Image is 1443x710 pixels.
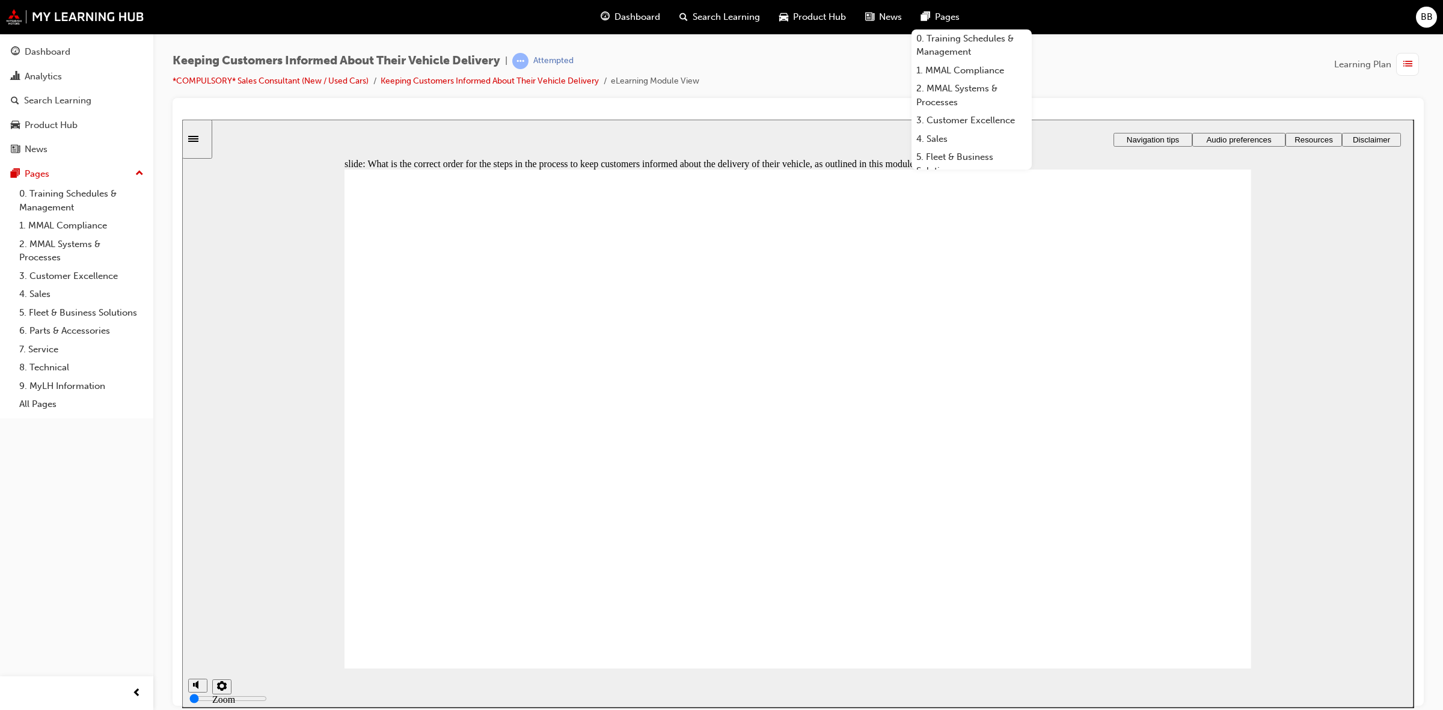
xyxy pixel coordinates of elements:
[591,5,670,29] a: guage-iconDashboard
[30,560,49,575] button: settings
[601,10,610,25] span: guage-icon
[14,358,149,377] a: 8. Technical
[1024,16,1089,25] span: Audio preferences
[911,5,969,29] a: pages-iconPages
[173,76,369,86] a: *COMPULSORY* Sales Consultant (New / Used Cars)
[5,138,149,161] a: News
[11,144,20,155] span: news-icon
[921,10,930,25] span: pages-icon
[879,10,902,24] span: News
[11,96,19,106] span: search-icon
[1112,16,1151,25] span: Resources
[6,9,144,25] img: mmal
[381,76,599,86] a: Keeping Customers Informed About Their Vehicle Delivery
[512,53,528,69] span: learningRecordVerb_ATTEMPT-icon
[670,5,770,29] a: search-iconSearch Learning
[1103,13,1160,27] button: Resources
[931,13,1010,27] button: Navigation tips
[135,166,144,182] span: up-icon
[1334,53,1424,76] button: Learning Plan
[14,340,149,359] a: 7. Service
[25,167,49,181] div: Pages
[5,41,149,63] a: Dashboard
[911,148,1032,180] a: 5. Fleet & Business Solutions
[14,285,149,304] a: 4. Sales
[14,185,149,216] a: 0. Training Schedules & Management
[25,142,47,156] div: News
[911,111,1032,130] a: 3. Customer Excellence
[865,10,874,25] span: news-icon
[5,90,149,112] a: Search Learning
[779,10,788,25] span: car-icon
[935,10,960,24] span: Pages
[1160,13,1219,27] button: Disclaimer
[911,29,1032,61] a: 0. Training Schedules & Management
[14,235,149,267] a: 2. MMAL Systems & Processes
[770,5,856,29] a: car-iconProduct Hub
[6,549,48,588] div: misc controls
[505,54,507,68] span: |
[1403,57,1412,72] span: list-icon
[5,163,149,185] button: Pages
[1334,58,1391,72] span: Learning Plan
[693,10,760,24] span: Search Learning
[611,75,699,88] li: eLearning Module View
[173,54,500,68] span: Keeping Customers Informed About Their Vehicle Delivery
[11,120,20,131] span: car-icon
[945,16,997,25] span: Navigation tips
[7,574,85,584] input: volume
[11,72,20,82] span: chart-icon
[14,322,149,340] a: 6. Parts & Accessories
[25,118,78,132] div: Product Hub
[5,114,149,136] a: Product Hub
[14,304,149,322] a: 5. Fleet & Business Solutions
[856,5,911,29] a: news-iconNews
[14,216,149,235] a: 1. MMAL Compliance
[1421,10,1433,24] span: BB
[679,10,688,25] span: search-icon
[25,45,70,59] div: Dashboard
[911,130,1032,148] a: 4. Sales
[1171,16,1208,25] span: Disclaimer
[5,66,149,88] a: Analytics
[614,10,660,24] span: Dashboard
[6,559,25,573] button: volume
[11,169,20,180] span: pages-icon
[11,47,20,58] span: guage-icon
[1416,7,1437,28] button: BB
[25,70,62,84] div: Analytics
[14,395,149,414] a: All Pages
[1010,13,1103,27] button: Audio preferences
[132,686,141,701] span: prev-icon
[5,38,149,163] button: DashboardAnalyticsSearch LearningProduct HubNews
[14,377,149,396] a: 9. MyLH Information
[793,10,846,24] span: Product Hub
[533,55,574,67] div: Attempted
[14,267,149,286] a: 3. Customer Excellence
[30,575,53,607] label: Zoom to fit
[24,94,91,108] div: Search Learning
[911,61,1032,80] a: 1. MMAL Compliance
[911,79,1032,111] a: 2. MMAL Systems & Processes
